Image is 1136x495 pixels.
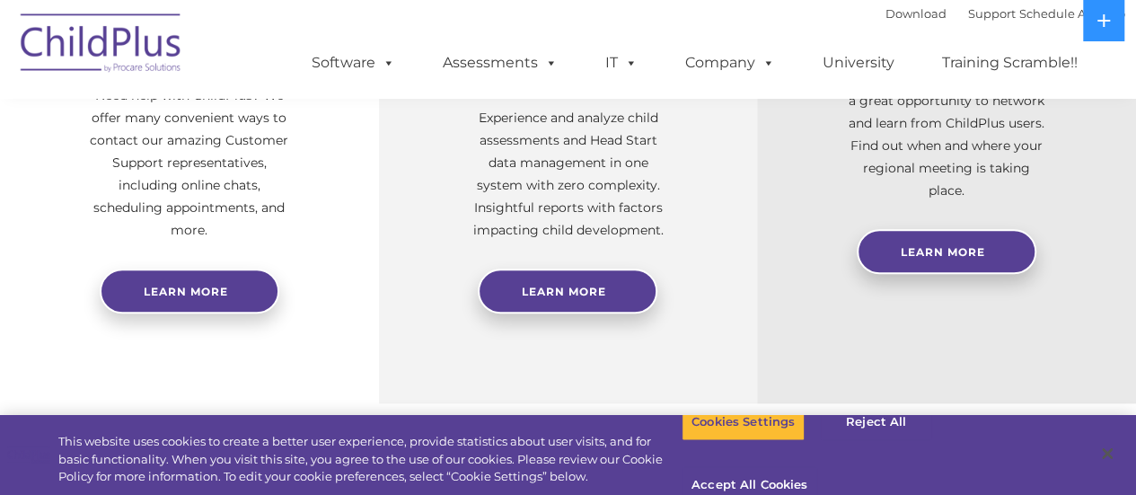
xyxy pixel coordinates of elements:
[469,107,668,242] p: Experience and analyze child assessments and Head Start data management in one system with zero c...
[425,45,576,81] a: Assessments
[1088,434,1127,473] button: Close
[250,119,304,132] span: Last name
[885,6,1125,21] font: |
[90,84,289,242] p: Need help with ChildPlus? We offer many convenient ways to contact our amazing Customer Support r...
[885,6,947,21] a: Download
[12,1,191,91] img: ChildPlus by Procare Solutions
[924,45,1096,81] a: Training Scramble!!
[805,45,912,81] a: University
[968,6,1016,21] a: Support
[522,285,606,298] span: Learn More
[250,192,326,206] span: Phone number
[667,45,793,81] a: Company
[144,285,228,298] span: Learn more
[682,403,805,441] button: Cookies Settings
[587,45,656,81] a: IT
[100,269,279,314] a: Learn more
[857,229,1036,274] a: Learn More
[478,269,657,314] a: Learn More
[294,45,413,81] a: Software
[901,245,985,259] span: Learn More
[1019,6,1125,21] a: Schedule A Demo
[58,433,682,486] div: This website uses cookies to create a better user experience, provide statistics about user visit...
[847,67,1046,202] p: Not using ChildPlus? These are a great opportunity to network and learn from ChildPlus users. Fin...
[820,403,932,441] button: Reject All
